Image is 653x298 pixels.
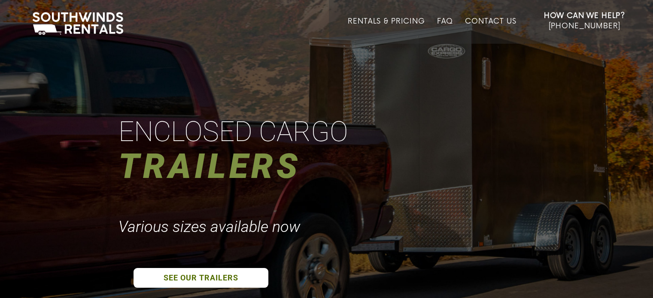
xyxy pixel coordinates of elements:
[118,143,305,190] div: TRAILERS
[28,10,128,37] img: Southwinds Rentals Logo
[437,17,453,44] a: FAQ
[118,114,352,150] div: ENCLOSED CARGO
[548,22,620,30] span: [PHONE_NUMBER]
[118,217,304,236] div: Various sizes available now
[544,11,625,37] a: How Can We Help? [PHONE_NUMBER]
[465,17,516,44] a: Contact Us
[544,12,625,20] strong: How Can We Help?
[348,17,425,44] a: Rentals & Pricing
[134,268,268,288] a: SEE OUR TRAILERS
